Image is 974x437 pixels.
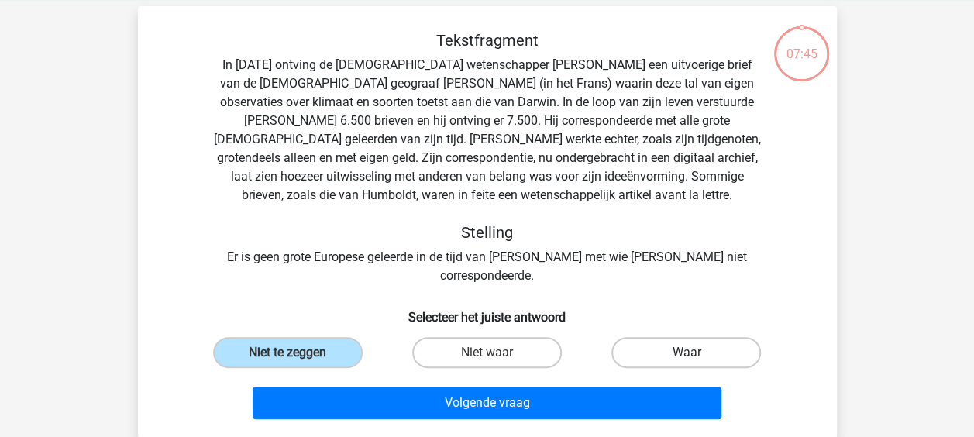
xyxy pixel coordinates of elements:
[212,31,762,50] h5: Tekstfragment
[163,31,812,285] div: In [DATE] ontving de [DEMOGRAPHIC_DATA] wetenschapper [PERSON_NAME] een uitvoerige brief van de [...
[253,387,721,419] button: Volgende vraag
[213,337,363,368] label: Niet te zeggen
[412,337,562,368] label: Niet waar
[163,298,812,325] h6: Selecteer het juiste antwoord
[212,223,762,242] h5: Stelling
[773,25,831,64] div: 07:45
[611,337,761,368] label: Waar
